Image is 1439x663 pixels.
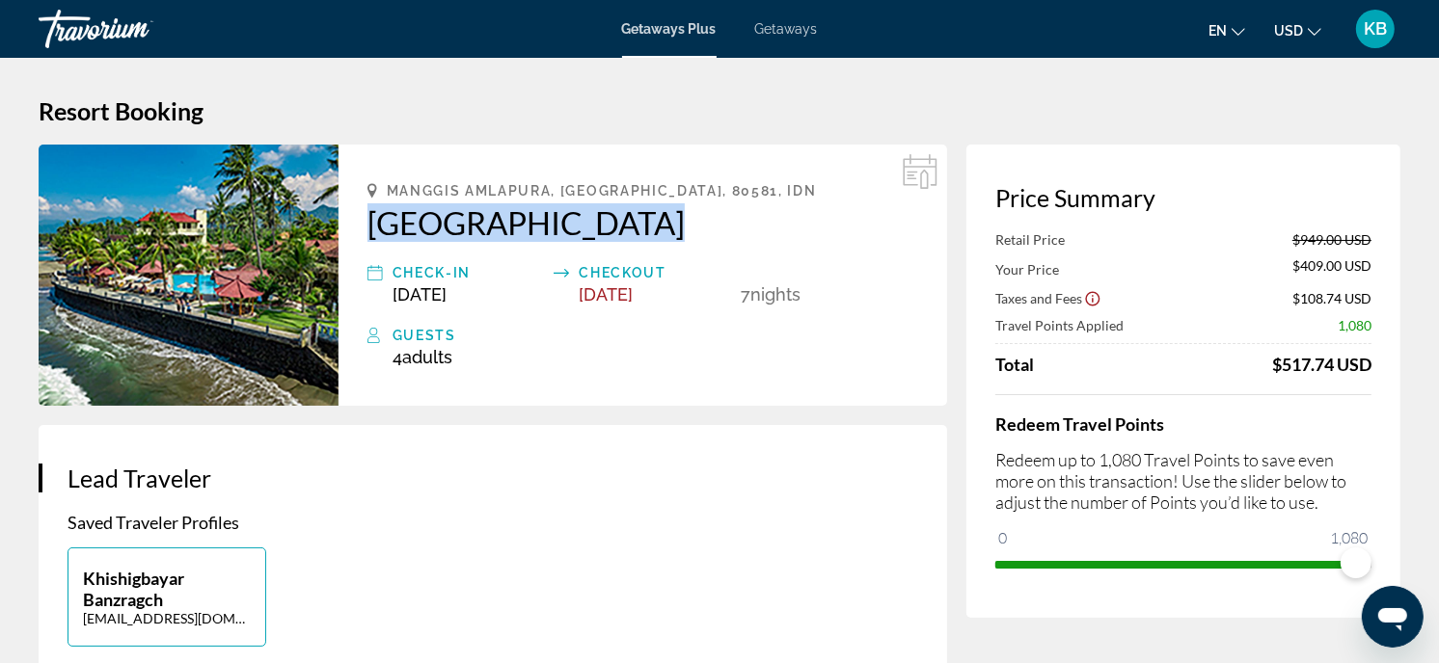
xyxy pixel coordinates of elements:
[755,21,818,37] a: Getaways
[995,261,1059,278] span: Your Price
[1208,23,1227,39] span: en
[68,464,918,492] h3: Lead Traveler
[1274,23,1303,39] span: USD
[995,561,1371,565] ngx-slider: ngx-slider
[39,96,1400,125] h1: Resort Booking
[1338,317,1371,333] span: 1,080
[1364,19,1387,39] span: KB
[995,317,1124,333] span: Travel Points Applied
[579,284,633,305] span: [DATE]
[387,183,817,199] span: Manggis Amlapura, [GEOGRAPHIC_DATA], 80581, IDN
[39,4,231,54] a: Travorium
[995,288,1101,307] button: Show Taxes and Fees breakdown
[68,547,266,647] button: Khishigbayar Banzragch[EMAIL_ADDRESS][DOMAIN_NAME]
[995,290,1082,306] span: Taxes and Fees
[393,347,452,367] span: 4
[1327,526,1371,549] span: 1,080
[39,145,339,406] img: Bali Palms Resort
[579,261,731,284] div: Checkout
[367,203,918,242] a: [GEOGRAPHIC_DATA]
[741,284,750,305] span: 7
[83,610,251,626] p: [EMAIL_ADDRESS][DOMAIN_NAME]
[393,324,918,347] div: Guests
[995,354,1034,375] span: Total
[402,347,452,367] span: Adults
[1341,547,1371,578] span: ngx-slider
[995,449,1371,513] p: Redeem up to 1,080 Travel Points to save even more on this transaction! Use the slider below to a...
[68,512,918,533] p: Saved Traveler Profiles
[1292,290,1371,306] span: $108.74 USD
[995,183,1371,212] h3: Price Summary
[995,526,1010,549] span: 0
[1292,257,1371,278] span: $409.00 USD
[995,413,1371,435] h4: Redeem Travel Points
[1208,16,1245,44] button: Change language
[1272,354,1371,375] div: $517.74 USD
[1274,16,1321,44] button: Change currency
[1084,289,1101,306] button: Show Taxes and Fees disclaimer
[622,21,717,37] a: Getaways Plus
[1292,231,1371,248] span: $949.00 USD
[750,284,801,305] span: Nights
[1350,9,1400,49] button: User Menu
[393,261,545,284] div: Check-In
[83,568,251,610] p: Khishigbayar Banzragch
[995,231,1065,248] span: Retail Price
[1362,586,1424,648] iframe: Button to launch messaging window
[393,284,447,305] span: [DATE]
